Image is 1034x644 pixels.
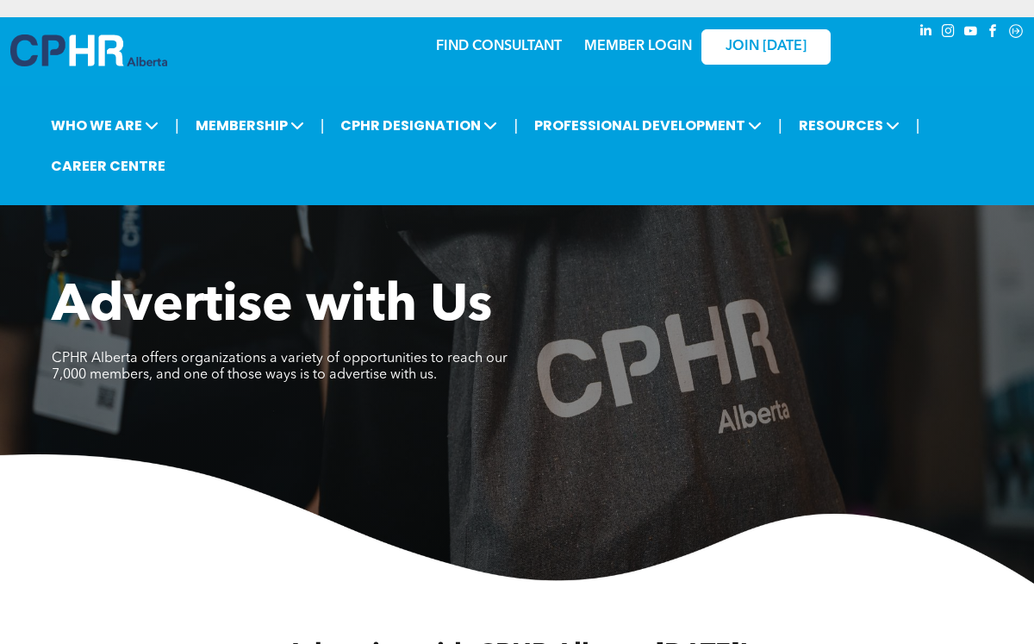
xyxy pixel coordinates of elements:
a: FIND CONSULTANT [436,40,562,53]
a: CAREER CENTRE [46,150,171,182]
a: linkedin [917,22,936,45]
a: facebook [984,22,1003,45]
a: youtube [962,22,981,45]
li: | [514,108,518,143]
span: CPHR Alberta offers organizations a variety of opportunities to reach our 7,000 members, and one ... [52,352,508,382]
span: MEMBERSHIP [190,109,309,141]
span: WHO WE ARE [46,109,164,141]
span: PROFESSIONAL DEVELOPMENT [529,109,767,141]
span: JOIN [DATE] [726,39,807,55]
a: instagram [939,22,958,45]
span: RESOURCES [794,109,905,141]
span: Advertise with Us [52,281,492,333]
a: MEMBER LOGIN [584,40,692,53]
li: | [175,108,179,143]
li: | [778,108,782,143]
li: | [321,108,325,143]
span: CPHR DESIGNATION [335,109,502,141]
a: JOIN [DATE] [701,29,831,65]
img: A blue and white logo for cp alberta [10,34,167,66]
a: Social network [1006,22,1025,45]
li: | [916,108,920,143]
